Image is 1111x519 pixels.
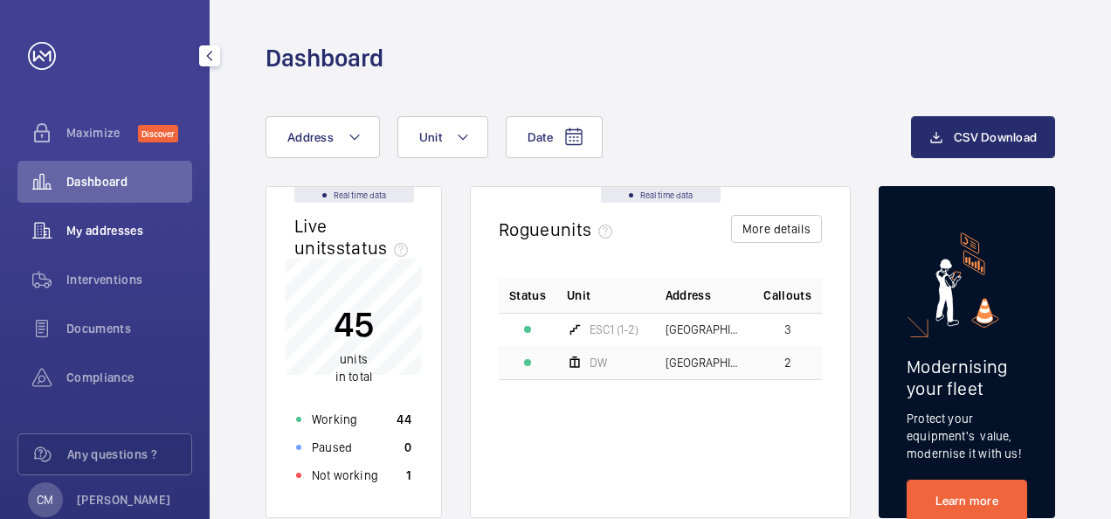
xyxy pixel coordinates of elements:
button: Address [266,116,380,158]
span: Date [528,130,553,144]
span: Compliance [66,369,192,386]
h2: Modernising your fleet [907,356,1027,399]
span: Address [287,130,334,144]
p: [PERSON_NAME] [77,491,171,509]
p: Protect your equipment's value, modernise it with us! [907,410,1027,462]
div: Real time data [601,187,721,203]
span: Documents [66,320,192,337]
span: [GEOGRAPHIC_DATA] - [STREET_ADDRESS] [666,356,743,369]
span: CSV Download [954,130,1037,144]
div: Real time data [294,187,414,203]
button: More details [731,215,822,243]
button: Date [506,116,603,158]
span: 2 [784,356,791,369]
h2: Live units [294,215,415,259]
p: 44 [397,411,411,428]
span: ESC1 (1-2) [590,323,638,336]
p: Working [312,411,357,428]
p: Paused [312,439,352,456]
span: [GEOGRAPHIC_DATA] (PRL) - [GEOGRAPHIC_DATA] [666,323,743,336]
span: Dashboard [66,173,192,190]
h2: Rogue [499,218,619,240]
span: units [340,352,368,366]
button: CSV Download [911,116,1055,158]
span: My addresses [66,222,192,239]
p: CM [37,491,53,509]
span: 3 [784,323,791,336]
span: Any questions ? [67,446,191,463]
span: Unit [567,287,590,304]
img: marketing-card.svg [935,232,999,328]
span: Unit [419,130,442,144]
p: 0 [404,439,411,456]
p: 45 [334,302,374,346]
span: DW [590,356,607,369]
span: units [550,218,620,240]
button: Unit [397,116,488,158]
p: Status [509,287,546,304]
span: Discover [138,125,178,142]
span: Address [666,287,711,304]
p: Not working [312,467,378,484]
span: Callouts [763,287,811,304]
span: status [336,237,416,259]
span: Interventions [66,271,192,288]
h1: Dashboard [266,42,383,74]
span: Maximize [66,124,138,142]
p: in total [334,350,374,385]
p: 1 [406,467,411,484]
